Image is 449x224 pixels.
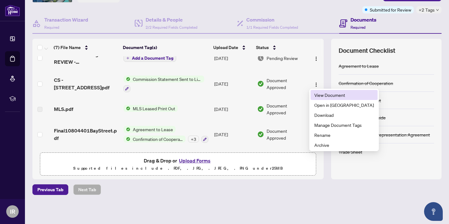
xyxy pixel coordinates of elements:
span: plus [126,57,129,60]
span: CS - [STREET_ADDRESS]pdf [54,76,118,91]
span: Required [44,25,59,30]
span: Document Approved [267,127,306,141]
span: MLS Leased Print Out [130,105,178,112]
button: Status IconMLS Leased Print Out [123,105,178,112]
td: [DATE] [212,97,255,121]
span: Drag & Drop or [144,157,212,165]
span: Submitted for Review [370,6,411,13]
span: Document Approved [267,77,306,91]
button: Previous Tab [32,184,68,195]
div: Tenant Designated Representation Agreement [339,131,430,138]
span: Add a Document Tag [132,56,173,60]
img: logo [5,5,20,16]
button: Open asap [424,202,443,221]
img: Logo [314,56,319,61]
img: Status Icon [123,76,130,82]
th: Status [253,39,307,56]
th: Document Tag(s) [120,39,211,56]
p: Supported files include .PDF, .JPG, .JPEG, .PNG under 25 MB [44,165,312,172]
span: Agreement to Lease [130,126,176,133]
span: Status [256,44,269,51]
img: Status Icon [123,126,130,133]
span: TRADE SHEET - Agent to REVIEW - [STREET_ADDRESS]pdf [54,51,118,66]
button: Add a Document Tag [123,54,176,62]
h4: Details & People [146,16,197,23]
span: Open in [GEOGRAPHIC_DATA] [314,102,374,108]
td: [DATE] [212,71,255,97]
img: Document Status [257,106,264,112]
span: 2/2 Required Fields Completed [146,25,197,30]
span: Pending Review [267,55,298,62]
div: Agreement to Lease [339,62,379,69]
td: [DATE] [212,148,255,175]
span: View Document [314,92,374,98]
h4: Commission [246,16,298,23]
th: Upload Date [211,39,253,56]
span: Confirmation of Cooperation [130,136,186,142]
img: Document Status [257,55,264,62]
span: IR [10,207,15,216]
img: Status Icon [123,105,130,112]
th: (7) File Name [51,39,120,56]
div: + 3 [188,136,199,142]
div: Confirmation of Cooperation [339,80,393,87]
span: Upload Date [213,44,238,51]
span: Rename [314,132,374,138]
span: Download [314,112,374,118]
span: Commission Statement Sent to Listing Brokerage [130,76,204,82]
span: Drag & Drop orUpload FormsSupported files include .PDF, .JPG, .JPEG, .PNG under25MB [40,153,316,176]
span: +2 Tags [419,6,435,13]
span: Archive [314,142,374,148]
span: Required [350,25,365,30]
div: Trade Sheet [339,148,362,155]
span: down [436,8,439,12]
span: Document Approved [267,102,306,116]
span: (7) File Name [54,44,81,51]
img: Status Icon [123,136,130,142]
span: 1/1 Required Fields Completed [246,25,298,30]
img: Document Status [257,80,264,87]
img: Logo [314,82,319,87]
button: Status IconAgreement to LeaseStatus IconConfirmation of Cooperation+3 [123,126,208,143]
button: Logo [311,53,321,63]
td: [DATE] [212,121,255,148]
span: Previous Tab [37,185,63,195]
button: Status IconCommission Statement Sent to Listing Brokerage [123,76,204,92]
span: Final10804401BayStreet.pdf [54,127,118,142]
span: Manage Document Tags [314,122,374,128]
span: MLS.pdf [54,105,73,113]
button: Logo [311,79,321,89]
img: Document Status [257,131,264,138]
td: [DATE] [212,46,255,71]
button: Upload Forms [177,157,212,165]
span: Document Checklist [339,46,395,55]
h4: Documents [350,16,376,23]
button: Next Tab [73,184,101,195]
h4: Transaction Wizard [44,16,88,23]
